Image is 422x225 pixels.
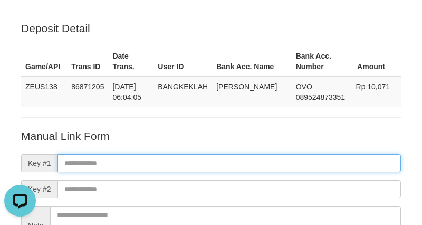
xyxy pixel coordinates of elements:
[21,154,57,172] span: Key #1
[158,82,208,91] span: BANGKEKLAH
[21,128,401,144] p: Manual Link Form
[4,4,36,36] button: Open LiveChat chat widget
[21,46,67,77] th: Game/API
[216,82,277,91] span: [PERSON_NAME]
[352,46,401,77] th: Amount
[292,46,352,77] th: Bank Acc. Number
[21,21,401,36] p: Deposit Detail
[108,46,154,77] th: Date Trans.
[296,93,345,101] span: Copy 089524873351 to clipboard
[212,46,292,77] th: Bank Acc. Name
[67,77,108,107] td: 86871205
[67,46,108,77] th: Trans ID
[112,82,141,101] span: [DATE] 06:04:05
[356,82,390,91] span: Rp 10,071
[154,46,212,77] th: User ID
[21,77,67,107] td: ZEUS138
[296,82,312,91] span: OVO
